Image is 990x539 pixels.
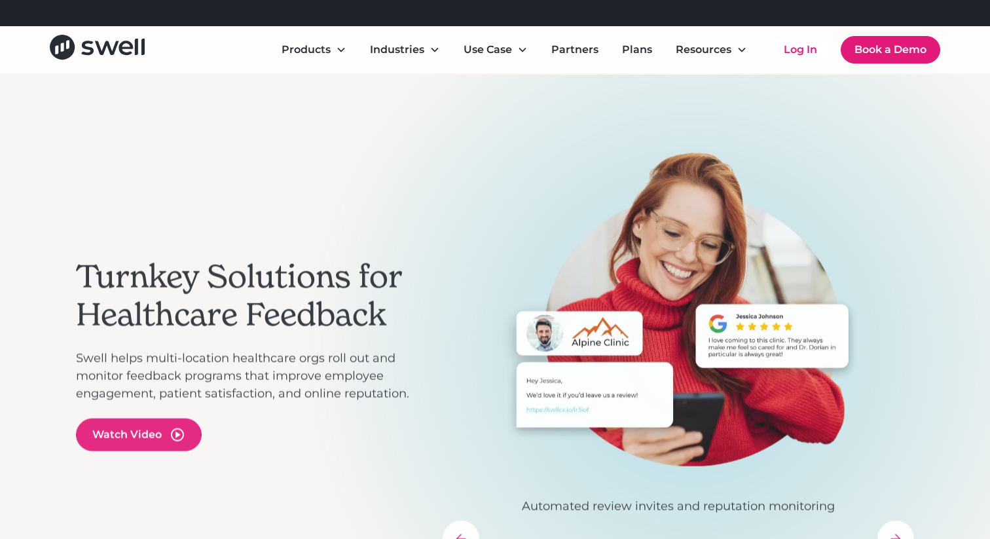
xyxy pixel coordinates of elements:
[771,37,830,63] a: Log In
[92,426,162,442] div: Watch Video
[464,42,512,58] div: Use Case
[76,349,430,402] p: Swell helps multi-location healthcare orgs roll out and monitor feedback programs that improve em...
[612,37,663,63] a: Plans
[665,37,758,63] div: Resources
[359,37,450,63] div: Industries
[76,258,430,333] h2: Turnkey Solutions for Healthcare Feedback
[841,36,940,64] a: Book a Demo
[282,42,331,58] div: Products
[271,37,357,63] div: Products
[676,42,731,58] div: Resources
[370,42,424,58] div: Industries
[50,35,145,64] a: home
[453,37,538,63] div: Use Case
[443,152,914,515] div: 1 of 3
[443,498,914,515] p: Automated review invites and reputation monitoring
[541,37,609,63] a: Partners
[76,418,202,451] a: open lightbox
